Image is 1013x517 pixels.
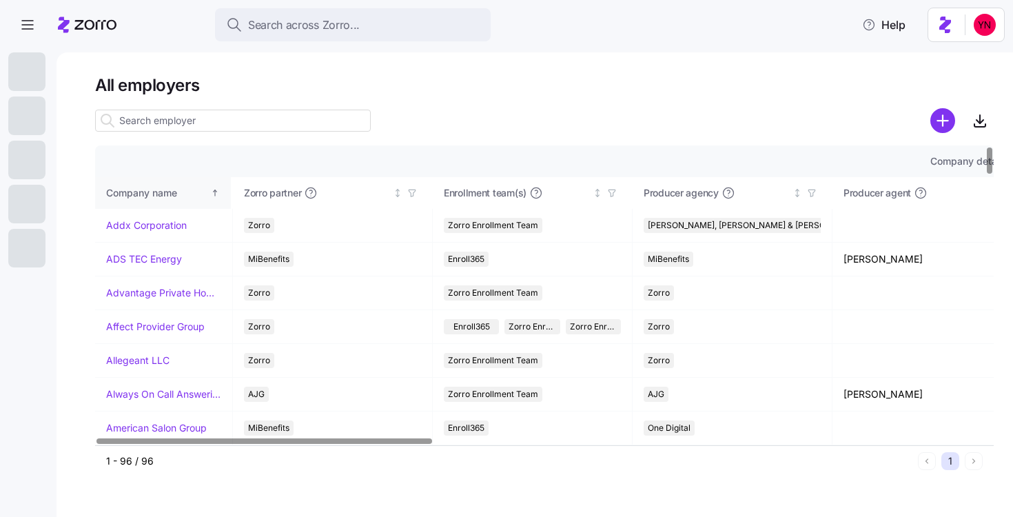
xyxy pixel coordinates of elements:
[106,454,912,468] div: 1 - 96 / 96
[648,353,670,368] span: Zorro
[95,110,371,132] input: Search employer
[448,420,484,436] span: Enroll365
[106,286,221,300] a: Advantage Private Home Care
[448,387,538,402] span: Zorro Enrollment Team
[95,177,233,209] th: Company nameSorted ascending
[843,186,911,200] span: Producer agent
[448,353,538,368] span: Zorro Enrollment Team
[248,353,270,368] span: Zorro
[633,177,832,209] th: Producer agencyNot sorted
[215,8,491,41] button: Search across Zorro...
[851,11,917,39] button: Help
[106,354,170,367] a: Allegeant LLC
[248,387,265,402] span: AJG
[648,420,690,436] span: One Digital
[965,452,983,470] button: Next page
[393,188,402,198] div: Not sorted
[106,320,205,334] a: Affect Provider Group
[248,252,289,267] span: MiBenefits
[992,188,1002,198] div: Not sorted
[248,285,270,301] span: Zorro
[570,319,617,334] span: Zorro Enrollment Experts
[930,108,955,133] svg: add icon
[248,319,270,334] span: Zorro
[95,74,994,96] h1: All employers
[233,177,433,209] th: Zorro partnerNot sorted
[648,319,670,334] span: Zorro
[509,319,555,334] span: Zorro Enrollment Team
[106,421,207,435] a: American Salon Group
[648,285,670,301] span: Zorro
[106,185,208,201] div: Company name
[593,188,602,198] div: Not sorted
[210,188,220,198] div: Sorted ascending
[244,186,301,200] span: Zorro partner
[106,219,187,232] a: Addx Corporation
[648,218,862,233] span: [PERSON_NAME], [PERSON_NAME] & [PERSON_NAME]
[648,252,689,267] span: MiBenefits
[918,452,936,470] button: Previous page
[433,177,633,209] th: Enrollment team(s)Not sorted
[106,252,182,266] a: ADS TEC Energy
[248,420,289,436] span: MiBenefits
[444,186,526,200] span: Enrollment team(s)
[974,14,996,36] img: 113f96d2b49c10db4a30150f42351c8a
[862,17,905,33] span: Help
[248,17,360,34] span: Search across Zorro...
[648,387,664,402] span: AJG
[941,452,959,470] button: 1
[792,188,802,198] div: Not sorted
[644,186,719,200] span: Producer agency
[448,252,484,267] span: Enroll365
[448,218,538,233] span: Zorro Enrollment Team
[453,319,490,334] span: Enroll365
[248,218,270,233] span: Zorro
[106,387,221,401] a: Always On Call Answering Service
[448,285,538,301] span: Zorro Enrollment Team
